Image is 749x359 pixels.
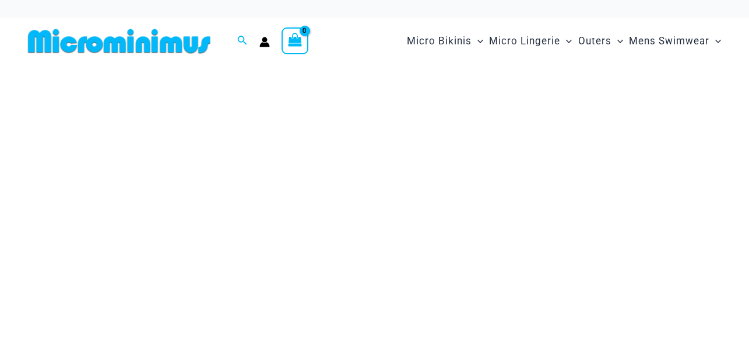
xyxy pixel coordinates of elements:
[560,26,572,56] span: Menu Toggle
[404,23,486,59] a: Micro BikinisMenu ToggleMenu Toggle
[259,37,270,47] a: Account icon link
[407,26,472,56] span: Micro Bikinis
[486,23,575,59] a: Micro LingerieMenu ToggleMenu Toggle
[626,23,724,59] a: Mens SwimwearMenu ToggleMenu Toggle
[611,26,623,56] span: Menu Toggle
[575,23,626,59] a: OutersMenu ToggleMenu Toggle
[489,26,560,56] span: Micro Lingerie
[282,27,308,54] a: View Shopping Cart, empty
[578,26,611,56] span: Outers
[23,28,215,54] img: MM SHOP LOGO FLAT
[402,22,726,61] nav: Site Navigation
[629,26,709,56] span: Mens Swimwear
[472,26,483,56] span: Menu Toggle
[237,34,248,48] a: Search icon link
[709,26,721,56] span: Menu Toggle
